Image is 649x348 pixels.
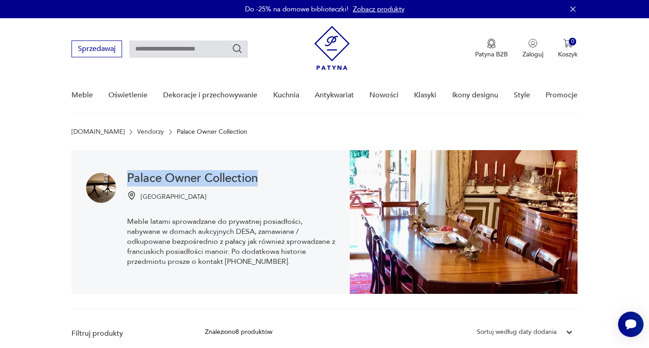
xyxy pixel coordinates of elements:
[72,46,122,53] a: Sprzedawaj
[141,192,206,201] p: [GEOGRAPHIC_DATA]
[72,328,183,338] p: Filtruj produkty
[618,312,644,337] iframe: Smartsupp widget button
[137,128,164,136] a: Vendorzy
[452,78,498,113] a: Ikony designu
[522,39,543,59] button: Zaloguj
[477,327,557,337] div: Sortuj według daty dodania
[563,39,572,48] img: Ikona koszyka
[528,39,537,48] img: Ikonka użytkownika
[546,78,577,113] a: Promocje
[72,78,93,113] a: Meble
[177,128,247,136] p: Palace Owner Collection
[353,5,404,14] a: Zobacz produkty
[245,5,348,14] p: Do -25% na domowe biblioteczki!
[127,191,136,200] img: Ikonka pinezki mapy
[414,78,436,113] a: Klasyki
[350,150,577,294] img: Palace Owner Collection
[127,173,335,184] h1: Palace Owner Collection
[315,78,354,113] a: Antykwariat
[475,50,508,59] p: Patyna B2B
[108,78,148,113] a: Oświetlenie
[232,43,243,54] button: Szukaj
[72,128,125,136] a: [DOMAIN_NAME]
[475,39,508,59] a: Ikona medaluPatyna B2B
[127,217,335,267] p: Meble latami sprowadzane do prywatnej posiadłości, nabywane w domach aukcyjnych DESA, zamawiane /...
[558,39,577,59] button: 0Koszyk
[205,327,272,337] div: Znaleziono 8 produktów
[514,78,530,113] a: Style
[163,78,257,113] a: Dekoracje i przechowywanie
[475,39,508,59] button: Patyna B2B
[369,78,399,113] a: Nowości
[569,38,577,45] div: 0
[314,26,350,70] img: Patyna - sklep z meblami i dekoracjami vintage
[522,50,543,59] p: Zaloguj
[558,50,577,59] p: Koszyk
[487,39,496,49] img: Ikona medalu
[72,40,122,57] button: Sprzedawaj
[86,173,116,203] img: Palace Owner Collection
[273,78,299,113] a: Kuchnia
